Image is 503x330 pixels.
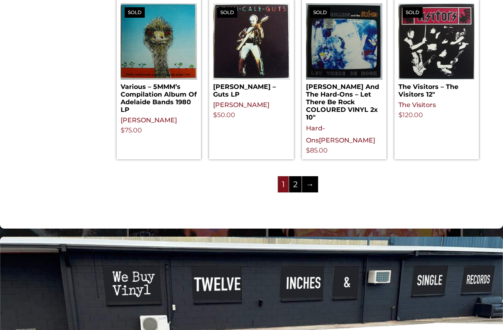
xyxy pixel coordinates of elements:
[121,3,197,80] img: Various – 5MMM's Compilation Album Of Adelaide Bands 1980 LP
[121,3,197,114] a: SoldVarious – 5MMM’s Compilation Album Of Adelaide Bands 1980 LP
[306,3,382,122] a: Sold[PERSON_NAME] And The Hard-Ons – Let There Be Rock COLOURED VINYL 2x 10″
[121,126,125,134] span: $
[217,7,237,18] span: Sold
[213,101,269,109] a: [PERSON_NAME]
[310,7,330,18] span: Sold
[319,136,375,144] a: [PERSON_NAME]
[306,3,382,80] img: Henry Rollins And The Hard-Ons – Let There Be Rock COLOURED VINYL 2x 10"
[306,146,328,154] bdi: 85.00
[117,175,479,196] nav: Product Pagination
[306,146,310,154] span: $
[125,7,145,18] span: Sold
[289,176,302,192] a: Page 2
[306,80,382,122] h2: [PERSON_NAME] And The Hard-Ons – Let There Be Rock COLOURED VINYL 2x 10″
[121,80,197,114] h2: Various – 5MMM’s Compilation Album Of Adelaide Bands 1980 LP
[398,3,475,99] a: SoldThe Visitors – The Visitors 12″
[398,80,475,98] h2: The Visitors – The Visitors 12″
[306,124,325,144] a: Hard-Ons
[213,3,289,80] img: John Cale – Guts LP
[398,111,402,119] span: $
[398,3,475,80] img: The Visitors – The Visitors 12"
[213,80,289,98] h2: [PERSON_NAME] – Guts LP
[398,101,436,109] a: The Visitors
[121,116,177,124] a: [PERSON_NAME]
[402,7,423,18] span: Sold
[278,176,289,192] span: Page 1
[213,111,235,119] bdi: 50.00
[302,176,318,192] a: →
[213,3,289,99] a: Sold[PERSON_NAME] – Guts LP
[213,111,217,119] span: $
[121,126,142,134] bdi: 75.00
[398,111,423,119] bdi: 120.00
